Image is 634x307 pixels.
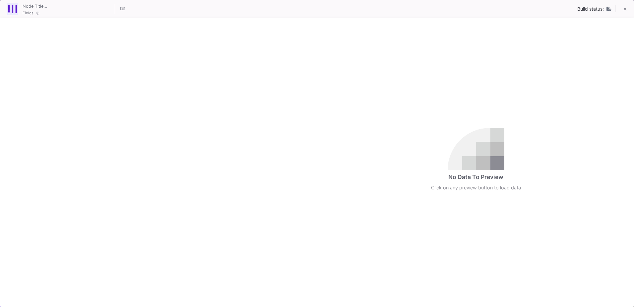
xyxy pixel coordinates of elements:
img: fields-ui.svg [8,5,17,13]
div: Click on any preview button to load data [431,184,521,191]
button: Hotkeys List [116,2,129,16]
img: UNTOUCHED [606,6,611,11]
input: Node Title... [21,1,114,10]
span: Fields [23,10,33,16]
span: Build status: [577,6,604,12]
div: No Data To Preview [448,173,503,181]
img: no-data.svg [448,128,504,170]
